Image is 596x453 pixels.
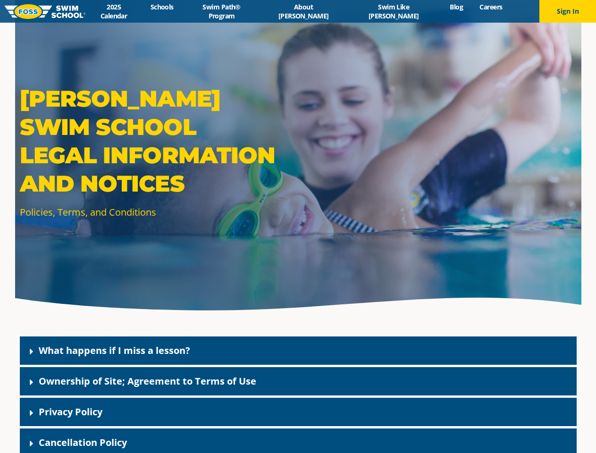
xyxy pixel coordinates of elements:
[20,336,577,365] div: What happens if I miss a lesson?
[39,436,127,449] a: Cancellation Policy
[345,2,441,20] a: Swim Like [PERSON_NAME]
[5,4,85,19] img: FOSS Swim School Logo
[20,398,577,426] div: Privacy Policy
[39,375,256,387] a: Ownership of Site; Agreement to Terms of Use
[182,2,261,20] a: Swim Path® Program
[442,2,471,11] a: Blog
[142,2,182,11] a: Schools
[39,344,190,357] a: What happens if I miss a lesson?
[471,2,511,11] a: Careers
[20,84,294,198] p: [PERSON_NAME] Swim School Legal Information and Notices
[20,367,577,395] div: Ownership of Site; Agreement to Terms of Use
[261,2,346,20] a: About [PERSON_NAME]
[39,405,102,418] a: Privacy Policy
[20,205,294,219] p: Policies, Terms, and Conditions
[85,2,142,20] a: 2025 Calendar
